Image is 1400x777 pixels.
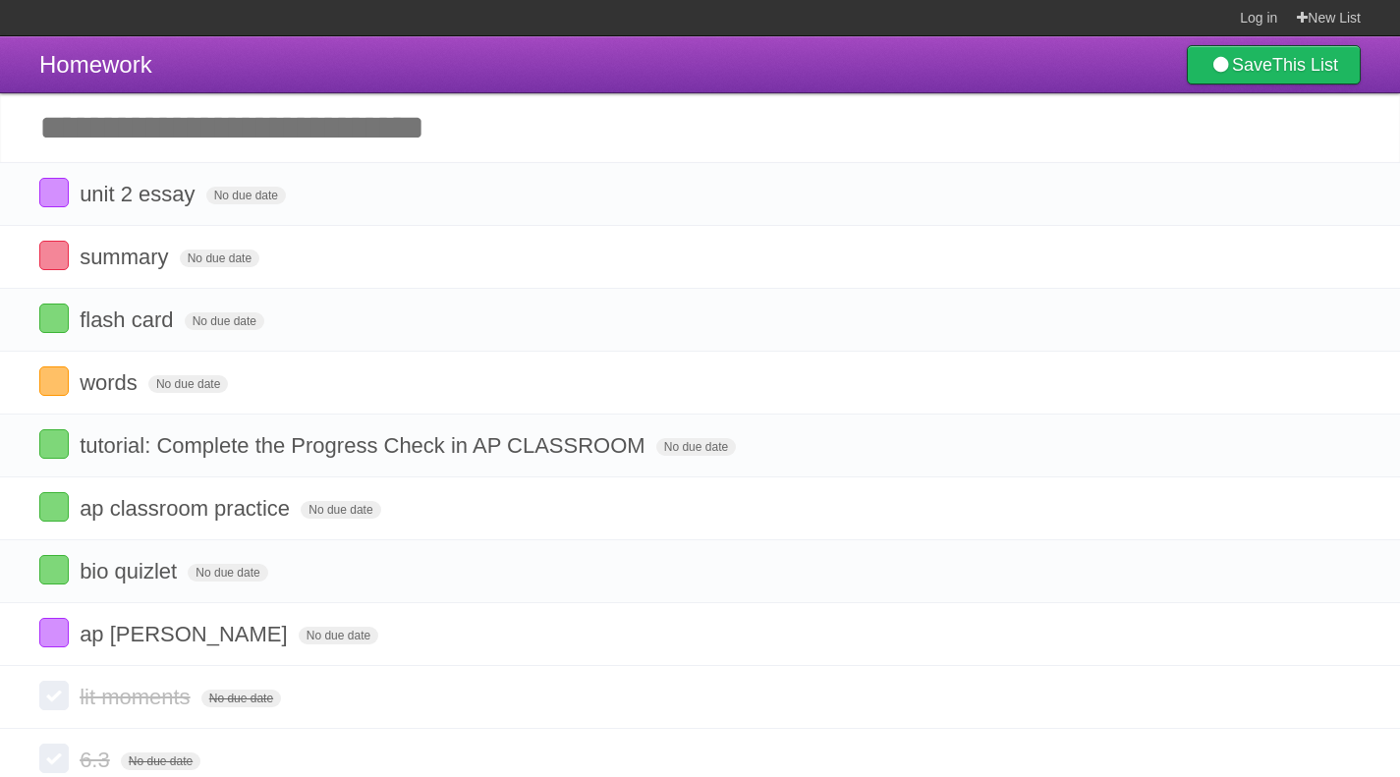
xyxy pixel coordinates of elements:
[1272,55,1338,75] b: This List
[1187,45,1361,84] a: SaveThis List
[39,744,69,773] label: Done
[206,187,286,204] span: No due date
[80,496,295,521] span: ap classroom practice
[80,559,182,583] span: bio quizlet
[656,438,736,456] span: No due date
[39,681,69,710] label: Done
[80,748,115,772] span: 6.3
[39,429,69,459] label: Done
[39,366,69,396] label: Done
[80,182,199,206] span: unit 2 essay
[39,51,152,78] span: Homework
[39,241,69,270] label: Done
[39,178,69,207] label: Done
[80,433,650,458] span: tutorial: Complete the Progress Check in AP CLASSROOM
[80,245,173,269] span: summary
[39,555,69,584] label: Done
[180,250,259,267] span: No due date
[185,312,264,330] span: No due date
[148,375,228,393] span: No due date
[121,752,200,770] span: No due date
[80,307,178,332] span: flash card
[201,690,281,707] span: No due date
[299,627,378,644] span: No due date
[301,501,380,519] span: No due date
[188,564,267,582] span: No due date
[80,622,293,646] span: ap [PERSON_NAME]
[80,685,195,709] span: lit moments
[80,370,142,395] span: words
[39,618,69,647] label: Done
[39,304,69,333] label: Done
[39,492,69,522] label: Done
